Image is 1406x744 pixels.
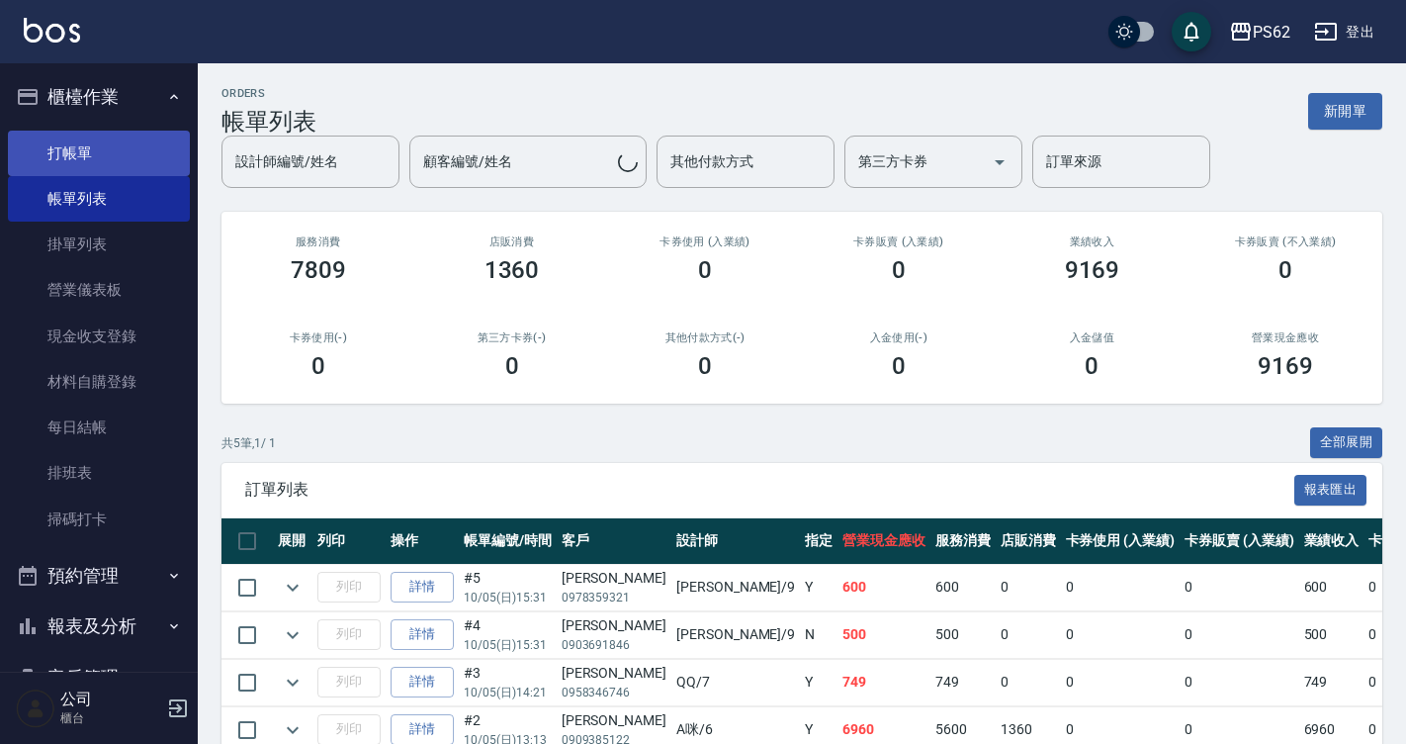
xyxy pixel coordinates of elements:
th: 列印 [312,518,386,565]
img: Logo [24,18,80,43]
button: 報表匯出 [1294,475,1367,506]
th: 展開 [273,518,312,565]
td: [PERSON_NAME] /9 [671,564,800,610]
p: 櫃台 [60,709,161,727]
td: 600 [1299,564,1364,610]
h3: 0 [892,352,906,380]
h3: 7809 [291,256,346,284]
button: expand row [278,573,308,603]
button: Open [984,146,1015,178]
td: 749 [930,659,996,705]
h3: 0 [698,352,712,380]
a: 詳情 [391,572,454,603]
h5: 公司 [60,690,161,709]
p: 0958346746 [562,684,666,701]
h3: 9169 [1258,352,1313,380]
h3: 0 [892,256,906,284]
a: 掛單列表 [8,222,190,267]
button: save [1172,12,1211,51]
h3: 0 [1278,256,1292,284]
h2: 營業現金應收 [1212,331,1359,344]
div: PS62 [1253,20,1290,45]
h3: 0 [698,256,712,284]
td: #4 [459,611,557,658]
td: 600 [837,564,930,610]
h2: 業績收入 [1019,235,1166,248]
h3: 0 [311,352,325,380]
button: 新開單 [1308,93,1382,130]
a: 打帳單 [8,131,190,176]
td: Y [800,659,837,705]
th: 指定 [800,518,837,565]
td: 0 [1180,564,1299,610]
img: Person [16,689,55,728]
td: 500 [837,611,930,658]
h2: 卡券使用(-) [245,331,392,344]
span: 訂單列表 [245,480,1294,500]
td: #5 [459,564,557,610]
div: [PERSON_NAME] [562,710,666,731]
h3: 0 [505,352,519,380]
h2: 第三方卡券(-) [439,331,585,344]
th: 操作 [386,518,459,565]
th: 卡券使用 (入業績) [1061,518,1181,565]
p: 共 5 筆, 1 / 1 [221,434,276,452]
td: 0 [996,611,1061,658]
td: 0 [1061,564,1181,610]
button: 全部展開 [1310,427,1383,458]
h3: 帳單列表 [221,108,316,136]
h2: 入金使用(-) [826,331,972,344]
a: 排班表 [8,450,190,496]
button: 預約管理 [8,550,190,602]
td: 0 [1061,659,1181,705]
a: 詳情 [391,619,454,650]
td: Y [800,564,837,610]
a: 帳單列表 [8,176,190,222]
h2: 入金儲值 [1019,331,1166,344]
th: 業績收入 [1299,518,1364,565]
button: 登出 [1306,14,1382,50]
a: 每日結帳 [8,405,190,450]
h2: 卡券販賣 (入業績) [826,235,972,248]
a: 營業儀表板 [8,267,190,313]
button: PS62 [1221,12,1298,52]
td: N [800,611,837,658]
td: 0 [1180,611,1299,658]
td: 0 [1061,611,1181,658]
a: 詳情 [391,667,454,697]
p: 0978359321 [562,589,666,606]
td: QQ /7 [671,659,800,705]
h3: 9169 [1065,256,1120,284]
p: 10/05 (日) 15:31 [464,589,552,606]
a: 報表匯出 [1294,479,1367,498]
button: 報表及分析 [8,601,190,652]
div: [PERSON_NAME] [562,663,666,684]
th: 卡券販賣 (入業績) [1180,518,1299,565]
a: 掃碼打卡 [8,497,190,542]
th: 設計師 [671,518,800,565]
th: 帳單編號/時間 [459,518,557,565]
p: 10/05 (日) 15:31 [464,636,552,654]
button: expand row [278,668,308,697]
th: 營業現金應收 [837,518,930,565]
button: 櫃檯作業 [8,71,190,123]
div: [PERSON_NAME] [562,568,666,589]
td: 500 [1299,611,1364,658]
td: 749 [1299,659,1364,705]
th: 服務消費 [930,518,996,565]
td: 0 [996,659,1061,705]
h2: 卡券販賣 (不入業績) [1212,235,1359,248]
td: [PERSON_NAME] /9 [671,611,800,658]
th: 店販消費 [996,518,1061,565]
h3: 服務消費 [245,235,392,248]
h2: ORDERS [221,87,316,100]
h3: 1360 [484,256,540,284]
p: 0903691846 [562,636,666,654]
td: 749 [837,659,930,705]
h2: 卡券使用 (入業績) [632,235,778,248]
a: 現金收支登錄 [8,314,190,359]
th: 客戶 [557,518,671,565]
td: 600 [930,564,996,610]
h2: 店販消費 [439,235,585,248]
button: 客戶管理 [8,652,190,703]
